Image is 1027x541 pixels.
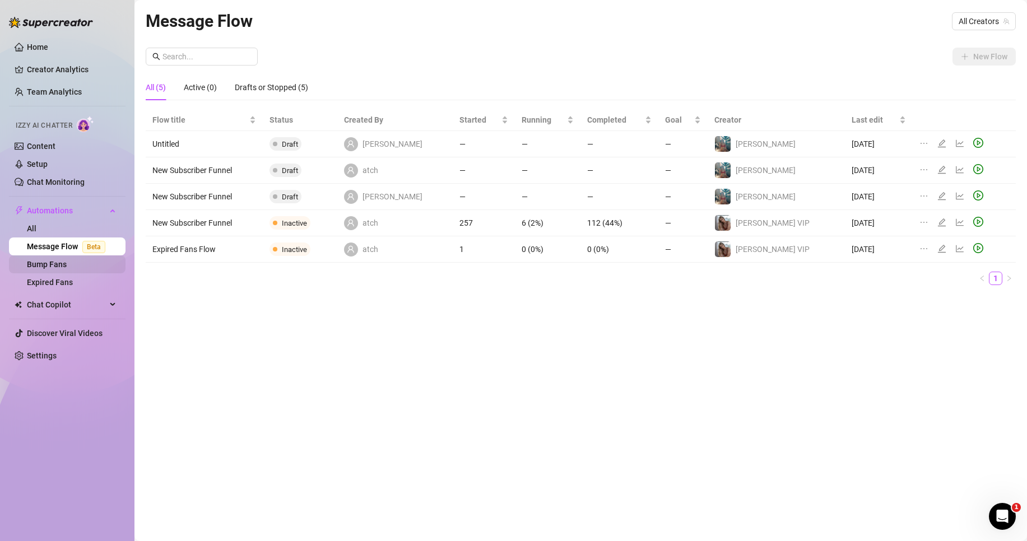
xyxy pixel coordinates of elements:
span: Inactive [282,245,307,254]
span: edit [937,165,946,174]
a: Setup [27,160,48,169]
span: team [1003,18,1010,25]
img: Whitney [715,162,731,178]
span: ellipsis [919,218,928,227]
td: 0 (0%) [580,236,658,263]
span: line-chart [955,244,964,253]
button: right [1002,272,1016,285]
td: New Subscriber Funnel [146,184,263,210]
span: Started [459,114,499,126]
th: Flow title [146,109,263,131]
span: Running [522,114,565,126]
img: logo-BBDzfeDw.svg [9,17,93,28]
span: user [347,219,355,227]
a: Home [27,43,48,52]
th: Last edit [845,109,913,131]
img: Chat Copilot [15,301,22,309]
button: left [975,272,989,285]
a: Settings [27,351,57,360]
td: — [658,236,708,263]
span: edit [937,139,946,148]
li: Next Page [1002,272,1016,285]
span: line-chart [955,139,964,148]
td: [DATE] [845,131,913,157]
span: play-circle [973,217,983,227]
th: Completed [580,109,658,131]
span: edit [937,218,946,227]
input: Search... [162,50,251,63]
img: AI Chatter [77,116,94,132]
div: All (5) [146,81,166,94]
span: Flow title [152,114,247,126]
th: Creator [708,109,845,131]
span: atch [363,243,378,255]
span: atch [363,217,378,229]
td: Expired Fans Flow [146,236,263,263]
span: play-circle [973,164,983,174]
span: Automations [27,202,106,220]
span: [PERSON_NAME] [363,190,422,203]
span: play-circle [973,138,983,148]
td: [DATE] [845,210,913,236]
td: — [515,184,580,210]
span: All Creators [959,13,1009,30]
span: [PERSON_NAME] [736,139,796,148]
a: Creator Analytics [27,60,117,78]
span: 1 [1012,503,1021,512]
a: Chat Monitoring [27,178,85,186]
span: [PERSON_NAME] VIP [736,218,810,227]
span: ellipsis [919,139,928,148]
span: user [347,193,355,200]
td: — [658,131,708,157]
div: Active (0) [184,81,217,94]
td: — [515,157,580,184]
span: user [347,245,355,253]
span: Inactive [282,219,307,227]
li: 1 [989,272,1002,285]
td: 0 (0%) [515,236,580,263]
span: Goal [665,114,692,126]
td: 257 [453,210,515,236]
span: edit [937,244,946,253]
img: Whitney [715,189,731,204]
span: atch [363,164,378,176]
article: Message Flow [146,8,253,34]
td: — [658,210,708,236]
span: ellipsis [919,192,928,200]
th: Goal [658,109,708,131]
a: 1 [989,272,1002,285]
span: [PERSON_NAME] [736,166,796,175]
td: 112 (44%) [580,210,658,236]
span: search [152,53,160,60]
span: line-chart [955,192,964,200]
a: Message FlowBeta [27,242,110,251]
a: Content [27,142,55,151]
a: Team Analytics [27,87,82,96]
td: — [580,131,658,157]
td: New Subscriber Funnel [146,210,263,236]
span: Last edit [852,114,897,126]
span: ellipsis [919,165,928,174]
span: [PERSON_NAME] VIP [736,245,810,254]
span: Izzy AI Chatter [16,120,72,131]
span: line-chart [955,218,964,227]
td: 6 (2%) [515,210,580,236]
td: — [580,184,658,210]
button: New Flow [952,48,1016,66]
a: All [27,224,36,233]
td: — [515,131,580,157]
span: Completed [587,114,643,126]
span: left [979,275,986,282]
td: 1 [453,236,515,263]
span: play-circle [973,243,983,253]
span: Draft [282,166,298,175]
span: [PERSON_NAME] [736,192,796,201]
img: Whitney [715,136,731,152]
td: New Subscriber Funnel [146,157,263,184]
td: — [658,157,708,184]
iframe: Intercom live chat [989,503,1016,530]
span: [PERSON_NAME] [363,138,422,150]
td: Untitled [146,131,263,157]
span: line-chart [955,165,964,174]
a: Bump Fans [27,260,67,269]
